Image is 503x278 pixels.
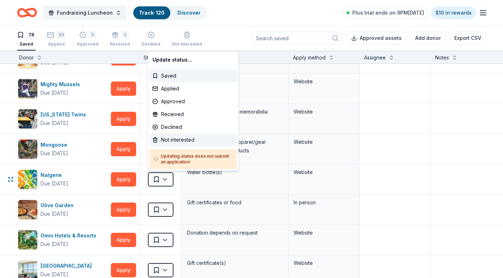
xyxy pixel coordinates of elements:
[150,69,237,82] div: Saved
[154,153,233,165] h5: Updating status does not submit an application
[150,121,237,133] div: Declined
[150,82,237,95] div: Applied
[150,108,237,121] div: Received
[150,133,237,146] div: Not interested
[150,95,237,108] div: Approved
[150,53,237,66] div: Update status...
